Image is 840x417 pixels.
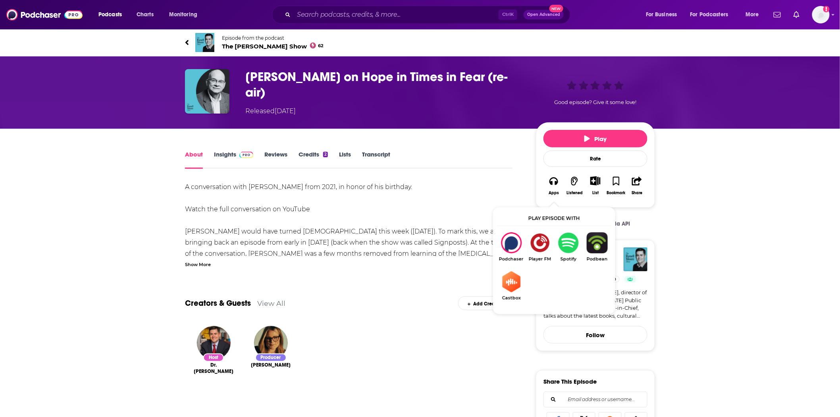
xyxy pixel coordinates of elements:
a: Charts [131,8,158,21]
a: InsightsPodchaser Pro [214,151,253,169]
span: Good episode? Give it some love! [554,99,637,105]
a: Lists [339,151,351,169]
a: CastboxCastbox [497,271,526,301]
img: User Profile [812,6,830,23]
a: PodbeanPodbean [583,232,611,262]
div: Search followers [543,392,647,407]
img: Tim Keller on Hope in Times in Fear (re-air) [185,69,229,114]
a: Creators & Guests [185,298,251,308]
button: Play [543,130,647,147]
span: Castbox [497,295,526,301]
h3: Share This Episode [543,378,597,385]
div: Share [632,191,642,195]
button: Share [627,171,647,200]
span: Podchaser [497,257,526,262]
button: Bookmark [606,171,626,200]
span: 62 [318,44,324,48]
div: List [592,190,599,195]
span: Podbean [583,257,611,262]
a: Dr. Russell Moore [191,362,236,375]
div: Play episode with [497,211,611,226]
div: Tim Keller on Hope in Times in Fear (re-air) on Podchaser [497,232,526,262]
a: Show notifications dropdown [790,8,803,21]
a: The Russell Moore ShowEpisode from the podcastThe [PERSON_NAME] Show62 [185,33,420,52]
h1: Tim Keller on Hope in Times in Fear (re-air) [245,69,523,100]
button: Listened [564,171,585,200]
span: Dr. [PERSON_NAME] [191,362,236,375]
div: Listened [566,191,583,195]
div: Rate [543,151,647,167]
span: For Business [646,9,677,20]
a: Show notifications dropdown [771,8,784,21]
a: Reviews [264,151,287,169]
span: Logged in as hmill [812,6,830,23]
button: Show More Button [587,176,603,185]
button: Open AdvancedNew [524,10,564,19]
button: open menu [740,8,769,21]
button: Apps [543,171,564,200]
span: Spotify [554,257,583,262]
div: Apps [549,191,559,195]
div: Released [DATE] [245,106,296,116]
img: Podchaser Pro [239,152,253,158]
img: Dr. Russell Moore [197,326,231,360]
span: For Podcasters [690,9,728,20]
button: Show profile menu [812,6,830,23]
span: Open Advanced [527,13,560,17]
div: Search podcasts, credits, & more... [279,6,578,24]
button: open menu [685,8,740,21]
a: View All [257,299,285,307]
span: Monitoring [169,9,197,20]
span: [PERSON_NAME] [251,362,291,368]
img: Podchaser - Follow, Share and Rate Podcasts [6,7,83,22]
button: open menu [640,8,687,21]
a: Transcript [362,151,390,169]
div: Show More ButtonList [585,171,606,200]
div: 2 [323,152,328,157]
input: Email address or username... [550,392,641,407]
a: SpotifySpotify [554,232,583,262]
span: New [549,5,564,12]
button: open menu [164,8,208,21]
a: Leslie Thompson [251,362,291,368]
input: Search podcasts, credits, & more... [294,8,499,21]
span: Charts [137,9,154,20]
div: Bookmark [607,191,626,195]
a: Player FMPlayer FM [526,232,554,262]
img: The Russell Moore Show [624,247,647,271]
span: Player FM [526,257,554,262]
img: Leslie Thompson [254,326,288,360]
span: Episode from the podcast [222,35,324,41]
div: Host [203,353,224,362]
span: Play [584,135,607,143]
button: Follow [543,326,647,344]
span: More [746,9,759,20]
a: Credits2 [299,151,328,169]
div: Producer [255,353,287,362]
span: Podcasts [98,9,122,20]
a: About [185,151,203,169]
svg: Add a profile image [823,6,830,12]
button: open menu [93,8,132,21]
span: Ctrl K [499,10,517,20]
span: The [PERSON_NAME] Show [222,42,324,50]
div: Add Creators [458,296,512,310]
img: The Russell Moore Show [195,33,214,52]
